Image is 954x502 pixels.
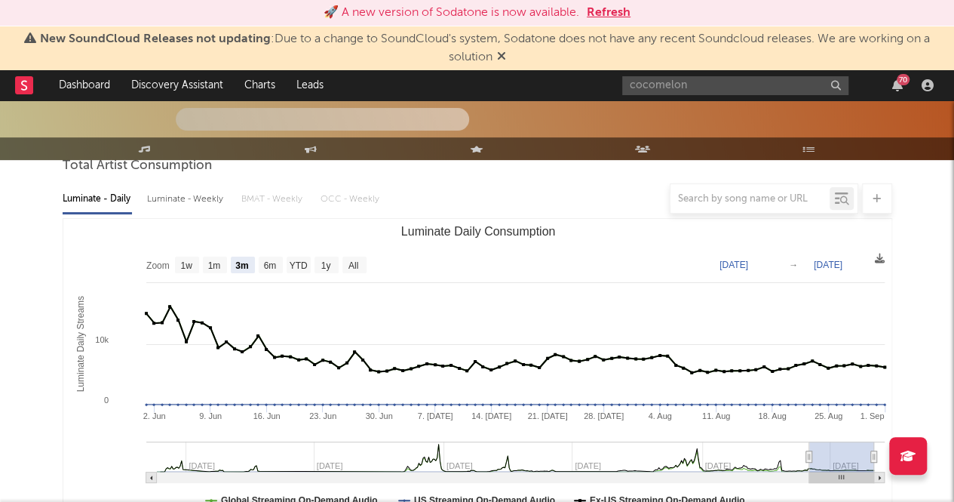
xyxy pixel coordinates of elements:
[286,70,334,100] a: Leads
[719,260,748,270] text: [DATE]
[321,260,330,271] text: 1y
[143,411,165,420] text: 2. Jun
[235,260,248,271] text: 3m
[75,296,85,392] text: Luminate Daily Streams
[365,411,392,420] text: 30. Jun
[814,411,842,420] text: 25. Aug
[670,193,830,205] input: Search by song name or URL
[121,70,234,100] a: Discovery Assistant
[789,260,798,270] text: →
[95,335,109,344] text: 10k
[40,33,271,45] span: New SoundCloud Releases not updating
[63,157,212,175] span: Total Artist Consumption
[234,70,286,100] a: Charts
[289,260,307,271] text: YTD
[622,76,848,95] input: Search for artists
[324,4,579,22] div: 🚀 A new version of Sodatone is now available.
[701,411,729,420] text: 11. Aug
[253,411,280,420] text: 16. Jun
[400,225,555,238] text: Luminate Daily Consumption
[860,411,884,420] text: 1. Sep
[263,260,276,271] text: 6m
[758,411,786,420] text: 18. Aug
[103,396,108,405] text: 0
[587,4,630,22] button: Refresh
[40,33,930,63] span: : Due to a change to SoundCloud's system, Sodatone does not have any recent Soundcloud releases. ...
[207,260,220,271] text: 1m
[417,411,452,420] text: 7. [DATE]
[146,260,170,271] text: Zoom
[892,79,903,91] button: 70
[309,411,336,420] text: 23. Jun
[648,411,671,420] text: 4. Aug
[527,411,567,420] text: 21. [DATE]
[180,260,192,271] text: 1w
[897,74,910,85] div: 70
[471,411,511,420] text: 14. [DATE]
[199,411,222,420] text: 9. Jun
[814,260,842,270] text: [DATE]
[497,51,506,63] span: Dismiss
[48,70,121,100] a: Dashboard
[584,411,624,420] text: 28. [DATE]
[348,260,357,271] text: All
